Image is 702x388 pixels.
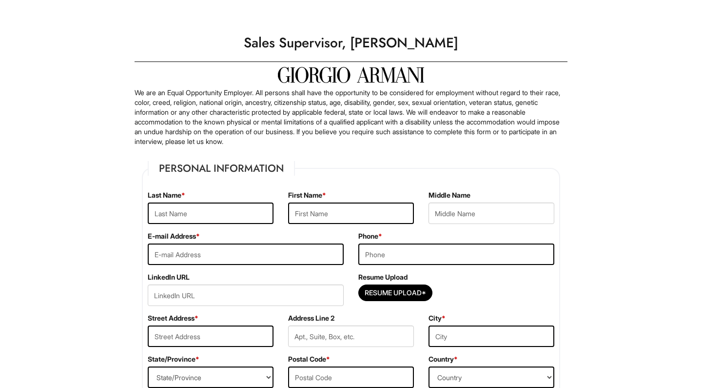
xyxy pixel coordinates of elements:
[148,285,344,306] input: LinkedIn URL
[429,354,458,364] label: Country
[358,244,554,265] input: Phone
[148,272,190,282] label: LinkedIn URL
[288,190,326,200] label: First Name
[148,203,273,224] input: Last Name
[148,326,273,347] input: Street Address
[288,203,414,224] input: First Name
[358,285,432,301] button: Resume Upload*Resume Upload*
[429,190,470,200] label: Middle Name
[148,313,198,323] label: Street Address
[278,67,424,83] img: Giorgio Armani
[358,231,382,241] label: Phone
[429,326,554,347] input: City
[358,272,408,282] label: Resume Upload
[148,231,200,241] label: E-mail Address
[130,29,572,57] h1: Sales Supervisor, [PERSON_NAME]
[429,313,446,323] label: City
[429,367,554,388] select: Country
[148,190,185,200] label: Last Name
[135,88,567,146] p: We are an Equal Opportunity Employer. All persons shall have the opportunity to be considered for...
[148,244,344,265] input: E-mail Address
[148,367,273,388] select: State/Province
[148,354,199,364] label: State/Province
[148,161,295,176] legend: Personal Information
[288,354,330,364] label: Postal Code
[288,367,414,388] input: Postal Code
[429,203,554,224] input: Middle Name
[288,326,414,347] input: Apt., Suite, Box, etc.
[288,313,334,323] label: Address Line 2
